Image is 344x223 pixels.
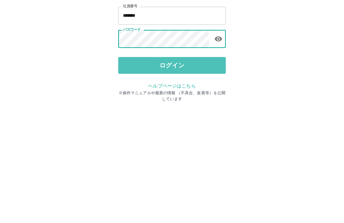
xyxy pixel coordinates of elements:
p: ※操作マニュアルや最新の情報 （不具合、改善等）を公開しています [118,149,226,161]
label: 社員番号 [123,63,137,68]
label: パスワード [123,86,141,91]
a: ヘルプページはこちら [148,142,196,148]
button: ログイン [118,116,226,133]
h2: ログイン [150,42,194,55]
